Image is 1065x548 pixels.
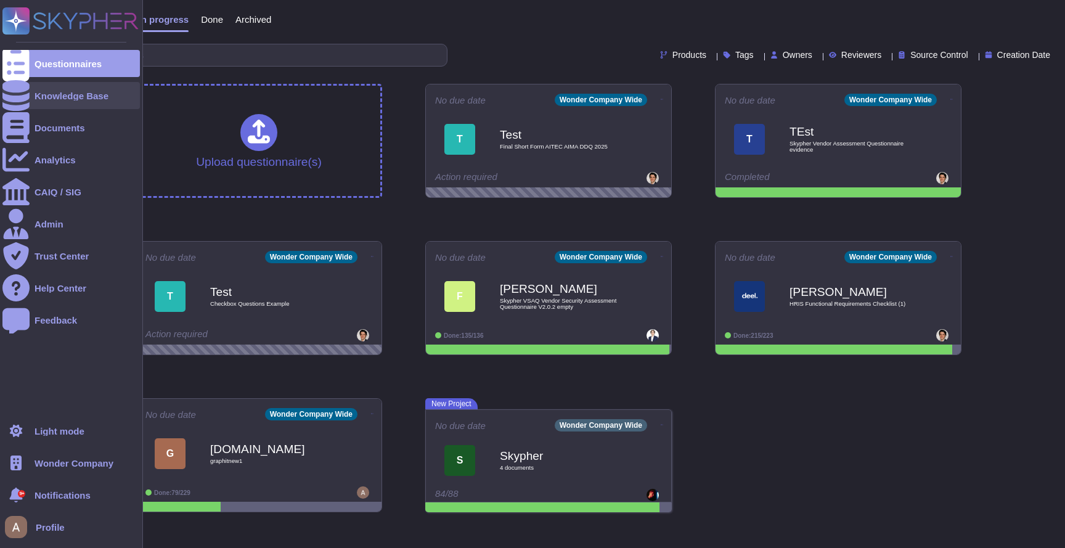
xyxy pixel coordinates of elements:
[936,172,949,184] img: user
[35,155,76,165] div: Analytics
[2,242,140,269] a: Trust Center
[790,141,913,152] span: Skypher Vendor Assessment Questionnaire evidence
[145,253,196,262] span: No due date
[444,332,484,339] span: Done: 135/136
[734,124,765,155] div: T
[444,124,475,155] div: T
[500,283,623,295] b: [PERSON_NAME]
[2,50,140,77] a: Questionnaires
[35,219,63,229] div: Admin
[790,301,913,307] span: HRIS Functional Requirements Checklist (1)
[725,172,876,184] div: Completed
[2,274,140,301] a: Help Center
[2,146,140,173] a: Analytics
[155,438,186,469] div: G
[2,114,140,141] a: Documents
[357,329,369,341] img: user
[357,486,369,499] img: user
[435,421,486,430] span: No due date
[672,51,706,59] span: Products
[444,281,475,312] div: F
[235,15,271,24] span: Archived
[2,306,140,333] a: Feedback
[647,489,659,501] img: user
[2,513,36,541] button: user
[844,251,937,263] div: Wonder Company Wide
[145,329,296,341] div: Action required
[35,459,113,468] span: Wonder Company
[500,450,623,462] b: Skypher
[210,301,333,307] span: Checkbox Questions Example
[2,178,140,205] a: CAIQ / SIG
[210,443,333,455] b: [DOMAIN_NAME]
[647,329,659,341] img: user
[196,114,322,168] div: Upload questionnaire(s)
[997,51,1050,59] span: Creation Date
[444,445,475,476] div: S
[35,187,81,197] div: CAIQ / SIG
[265,408,357,420] div: Wonder Company Wide
[647,172,659,184] img: user
[435,96,486,105] span: No due date
[35,491,91,500] span: Notifications
[500,129,623,141] b: Test
[500,144,623,150] span: Final Short Form AITEC AIMA DDQ 2025
[936,329,949,341] img: user
[154,489,190,496] span: Done: 79/229
[435,488,459,499] span: 84/88
[910,51,968,59] span: Source Control
[790,286,913,298] b: [PERSON_NAME]
[435,253,486,262] span: No due date
[35,59,102,68] div: Questionnaires
[555,251,647,263] div: Wonder Company Wide
[35,316,77,325] div: Feedback
[735,51,754,59] span: Tags
[36,523,65,532] span: Profile
[138,15,189,24] span: In progress
[18,490,25,497] div: 9+
[265,251,357,263] div: Wonder Company Wide
[555,94,647,106] div: Wonder Company Wide
[841,51,881,59] span: Reviewers
[155,281,186,312] div: T
[35,123,85,133] div: Documents
[725,253,775,262] span: No due date
[555,419,647,431] div: Wonder Company Wide
[435,172,586,184] div: Action required
[2,82,140,109] a: Knowledge Base
[49,44,447,66] input: Search by keywords
[201,15,223,24] span: Done
[35,252,89,261] div: Trust Center
[210,458,333,464] span: graphitnew1
[734,281,765,312] img: Logo
[783,51,812,59] span: Owners
[500,298,623,309] span: Skypher VSAQ Vendor Security Assessment Questionnaire V2.0.2 empty
[35,284,86,293] div: Help Center
[733,332,773,339] span: Done: 215/223
[790,126,913,137] b: TEst
[35,91,108,100] div: Knowledge Base
[35,427,84,436] div: Light mode
[210,286,333,298] b: Test
[844,94,937,106] div: Wonder Company Wide
[425,398,478,409] span: New Project
[5,516,27,538] img: user
[725,96,775,105] span: No due date
[500,465,623,471] span: 4 document s
[2,210,140,237] a: Admin
[145,410,196,419] span: No due date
